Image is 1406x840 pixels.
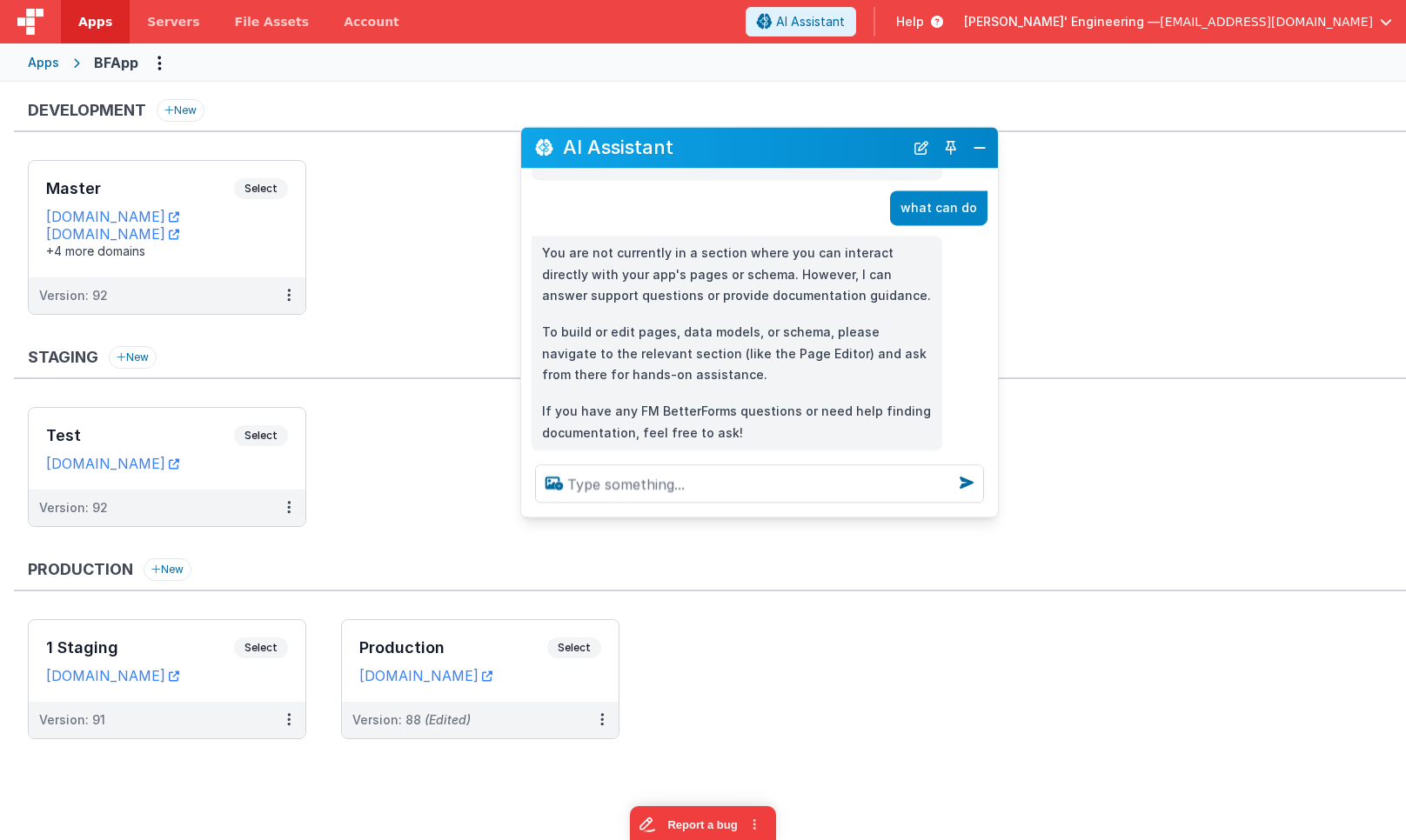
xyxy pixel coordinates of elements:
[547,637,601,658] span: Select
[542,151,932,173] p: I can help with support, schema and coding ...
[28,349,98,366] h3: Staging
[909,136,934,160] button: New Chat
[28,54,59,71] div: Apps
[39,499,108,517] div: Version: 92
[542,401,932,443] p: If you have any FM BetterForms questions or need help finding documentation, feel free to ask!
[39,711,105,729] div: Version: 91
[46,243,288,260] div: +4 more domains
[46,208,179,225] a: [DOMAIN_NAME]
[78,13,112,30] span: Apps
[147,13,199,30] span: Servers
[46,455,179,472] a: [DOMAIN_NAME]
[109,346,157,369] button: New
[144,558,191,581] button: New
[359,639,547,657] h3: Production
[46,639,234,657] h3: 1 Staging
[46,667,179,684] a: [DOMAIN_NAME]
[46,427,234,444] h3: Test
[94,52,138,73] div: BFApp
[776,13,845,30] span: AI Assistant
[746,7,856,37] button: AI Assistant
[157,99,204,122] button: New
[563,137,904,158] h2: AI Assistant
[145,49,173,77] button: Options
[964,13,1160,30] span: [PERSON_NAME]' Engineering —
[901,197,977,219] p: what can do
[28,561,133,578] h3: Production
[542,243,932,307] p: You are not currently in a section where you can interact directly with your app's pages or schem...
[964,13,1392,30] button: [PERSON_NAME]' Engineering — [EMAIL_ADDRESS][DOMAIN_NAME]
[234,425,288,446] span: Select
[234,178,288,199] span: Select
[234,637,288,658] span: Select
[359,667,492,684] a: [DOMAIN_NAME]
[352,711,471,729] div: Version: 88
[425,712,471,727] span: (Edited)
[28,102,146,119] h3: Development
[896,13,924,30] span: Help
[46,225,179,243] a: [DOMAIN_NAME]
[939,136,963,160] button: Toggle Pin
[39,287,108,304] div: Version: 92
[968,136,991,160] button: Close
[235,13,310,30] span: File Assets
[542,322,932,386] p: To build or edit pages, data models, or schema, please navigate to the relevant section (like the...
[46,180,234,197] h3: Master
[1160,13,1373,30] span: [EMAIL_ADDRESS][DOMAIN_NAME]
